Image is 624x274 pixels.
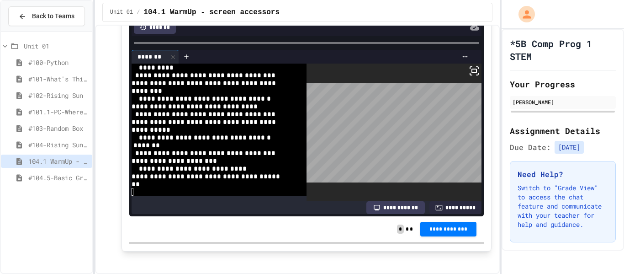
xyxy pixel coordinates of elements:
[509,4,537,25] div: My Account
[110,9,133,16] span: Unit 01
[28,58,89,67] span: #100-Python
[518,169,608,180] h3: Need Help?
[8,6,85,26] button: Back to Teams
[510,124,616,137] h2: Assignment Details
[513,98,613,106] div: [PERSON_NAME]
[24,41,89,51] span: Unit 01
[510,78,616,91] h2: Your Progress
[28,74,89,84] span: #101-What's This ??
[510,142,551,153] span: Due Date:
[28,156,89,166] span: 104.1 WarmUp - screen accessors
[137,9,140,16] span: /
[32,11,74,21] span: Back to Teams
[28,140,89,150] span: #104-Rising Sun Plus
[518,183,608,229] p: Switch to "Grade View" to access the chat feature and communicate with your teacher for help and ...
[28,124,89,133] span: #103-Random Box
[28,173,89,183] span: #104.5-Basic Graphics Review
[28,107,89,117] span: #101.1-PC-Where am I?
[510,37,616,63] h1: *5B Comp Prog 1 STEM
[143,7,280,18] span: 104.1 WarmUp - screen accessors
[28,91,89,100] span: #102-Rising Sun
[555,141,584,154] span: [DATE]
